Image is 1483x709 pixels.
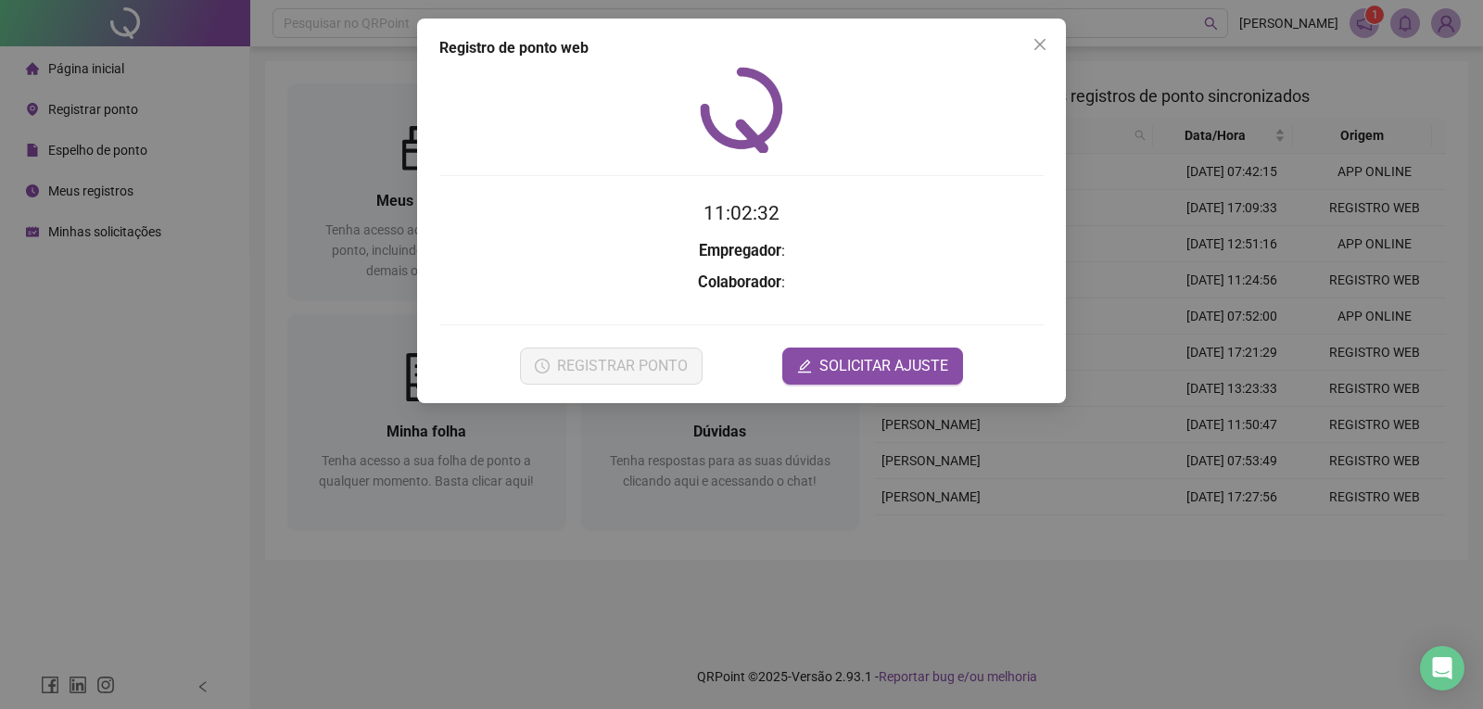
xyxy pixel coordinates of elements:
[439,239,1044,263] h3: :
[1025,30,1055,59] button: Close
[700,67,783,153] img: QRPoint
[819,355,948,377] span: SOLICITAR AJUSTE
[698,273,781,291] strong: Colaborador
[439,271,1044,295] h3: :
[439,37,1044,59] div: Registro de ponto web
[703,202,780,224] time: 11:02:32
[699,242,781,260] strong: Empregador
[1420,646,1464,690] div: Open Intercom Messenger
[782,348,963,385] button: editSOLICITAR AJUSTE
[520,348,703,385] button: REGISTRAR PONTO
[797,359,812,373] span: edit
[1033,37,1047,52] span: close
